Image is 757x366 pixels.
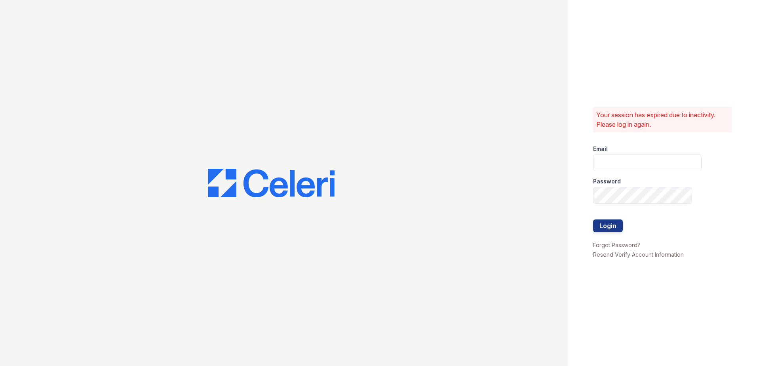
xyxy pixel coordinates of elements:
[593,242,640,248] a: Forgot Password?
[208,169,335,197] img: CE_Logo_Blue-a8612792a0a2168367f1c8372b55b34899dd931a85d93a1a3d3e32e68fde9ad4.png
[593,177,621,185] label: Password
[593,145,608,153] label: Email
[596,110,728,129] p: Your session has expired due to inactivity. Please log in again.
[593,219,623,232] button: Login
[593,251,684,258] a: Resend Verify Account Information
